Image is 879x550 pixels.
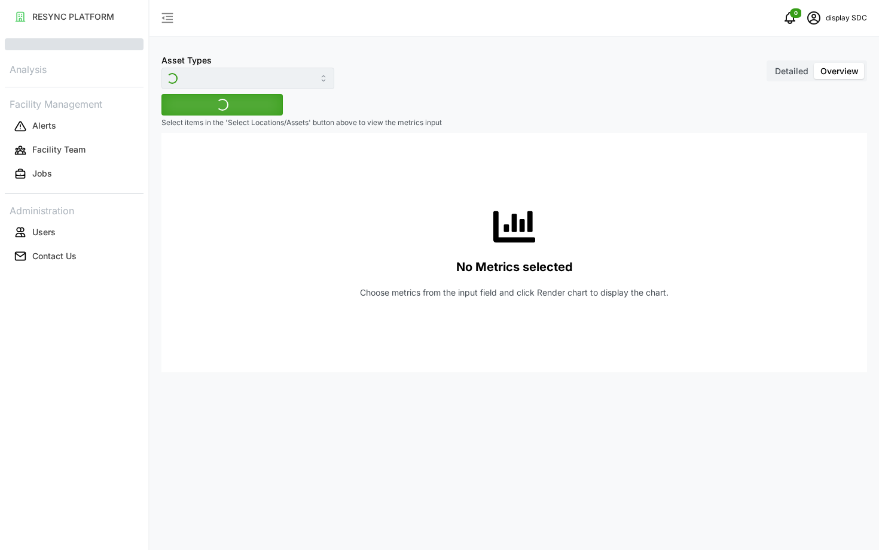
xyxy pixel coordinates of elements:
span: 0 [794,9,798,17]
p: Alerts [32,120,56,132]
button: Facility Team [5,139,144,161]
button: RESYNC PLATFORM [5,6,144,28]
label: Asset Types [161,54,212,67]
p: Select items in the 'Select Locations/Assets' button above to view the metrics input [161,118,867,128]
button: Users [5,221,144,243]
a: Users [5,220,144,244]
button: Alerts [5,116,144,137]
a: RESYNC PLATFORM [5,5,144,29]
button: notifications [778,6,802,30]
button: Contact Us [5,245,144,267]
a: Jobs [5,162,144,186]
button: schedule [802,6,826,30]
span: Detailed [775,66,808,76]
p: Facility Team [32,144,86,156]
p: No Metrics selected [456,257,573,277]
p: Users [32,226,56,238]
span: Overview [820,66,859,76]
a: Facility Team [5,138,144,162]
p: Analysis [5,60,144,77]
p: RESYNC PLATFORM [32,11,114,23]
p: display SDC [826,13,867,24]
p: Contact Us [32,250,77,262]
p: Facility Management [5,95,144,112]
a: Alerts [5,114,144,138]
p: Choose metrics from the input field and click Render chart to display the chart. [360,287,669,299]
a: Contact Us [5,244,144,268]
button: Jobs [5,163,144,185]
p: Administration [5,201,144,218]
p: Jobs [32,168,52,180]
